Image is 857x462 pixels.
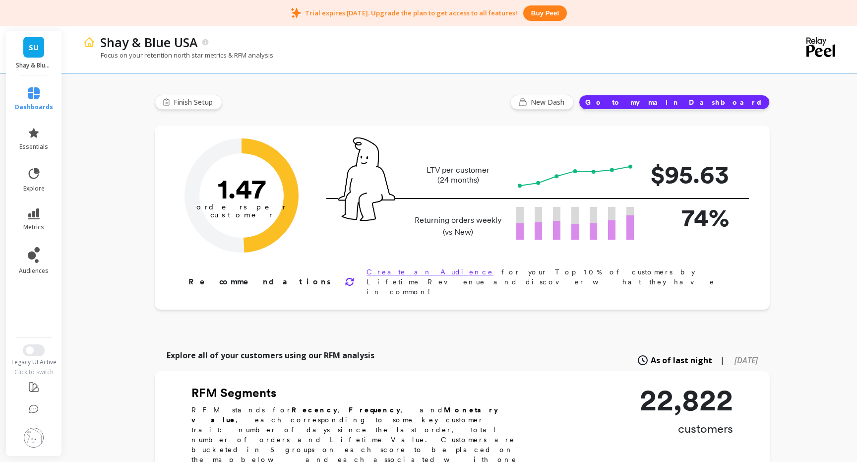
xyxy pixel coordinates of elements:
[23,223,44,231] span: metrics
[412,214,504,238] p: Returning orders weekly (vs New)
[412,165,504,185] p: LTV per customer (24 months)
[188,276,333,288] p: Recommendations
[510,95,574,110] button: New Dash
[83,51,273,60] p: Focus on your retention north star metrics & RFM analysis
[579,95,770,110] button: Go to my main Dashboard
[367,267,738,297] p: for your Top 10% of customers by Lifetime Revenue and discover what they have in common!
[15,103,53,111] span: dashboards
[23,344,45,356] button: Switch to New UI
[531,97,567,107] span: New Dash
[367,268,493,276] a: Create an Audience
[174,97,216,107] span: Finish Setup
[155,95,222,110] button: Finish Setup
[83,36,95,48] img: header icon
[523,5,567,21] button: Buy peel
[100,34,198,51] p: Shay & Blue USA
[19,143,48,151] span: essentials
[650,199,729,236] p: 74%
[218,172,266,205] text: 1.47
[640,385,733,415] p: 22,822
[16,62,52,69] p: Shay & Blue USA
[640,421,733,437] p: customers
[19,267,49,275] span: audiences
[210,210,273,219] tspan: customer
[349,406,400,414] b: Frequency
[5,368,63,376] div: Click to switch
[720,354,725,366] span: |
[196,202,287,211] tspan: orders per
[305,8,517,17] p: Trial expires [DATE]. Upgrade the plan to get access to all features!
[338,137,395,221] img: pal seatted on line
[650,156,729,193] p: $95.63
[191,385,529,401] h2: RFM Segments
[292,406,337,414] b: Recency
[24,428,44,448] img: profile picture
[651,354,712,366] span: As of last night
[23,185,45,193] span: explore
[167,349,374,361] p: Explore all of your customers using our RFM analysis
[5,358,63,366] div: Legacy UI Active
[29,42,39,53] span: SU
[735,355,758,366] span: [DATE]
